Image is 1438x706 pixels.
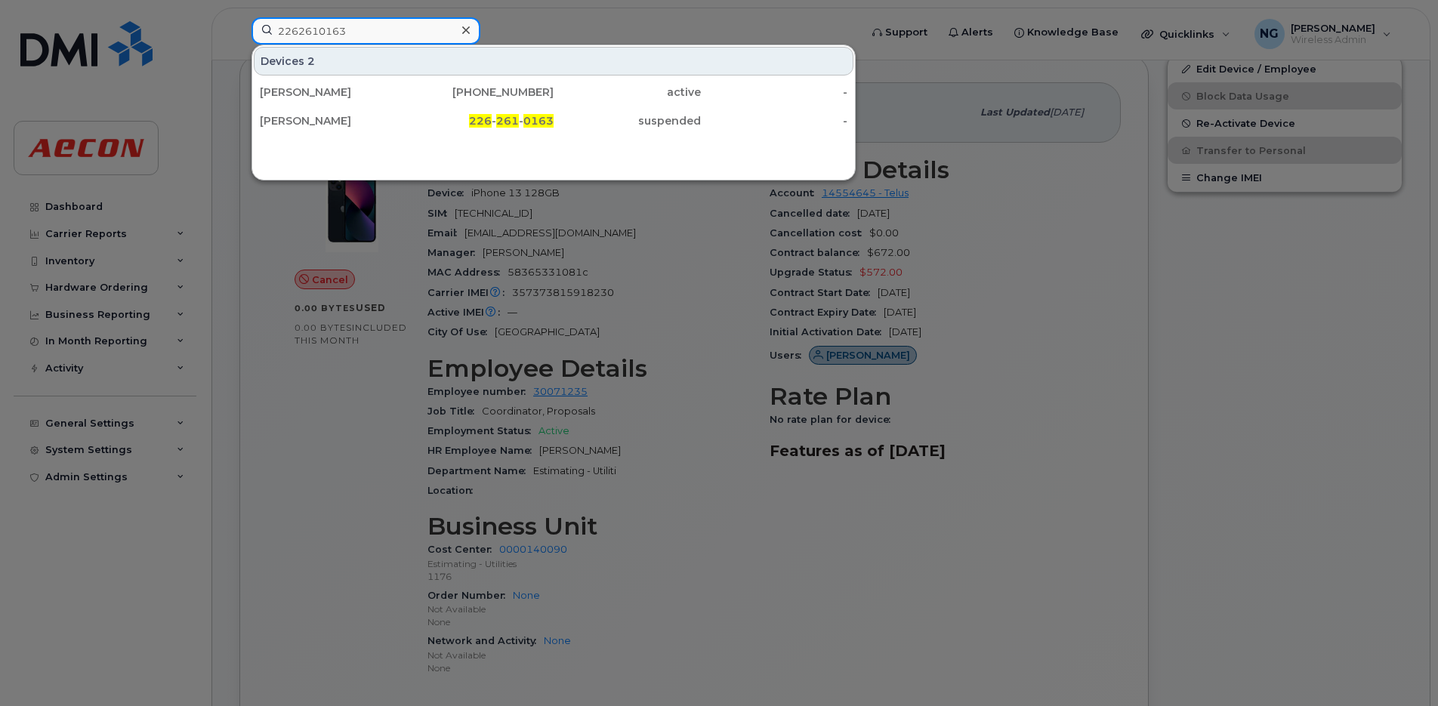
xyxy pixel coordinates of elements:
div: Devices [254,47,853,76]
span: 261 [496,114,519,128]
input: Find something... [251,17,480,45]
div: - [701,113,848,128]
div: [PERSON_NAME] [260,113,407,128]
a: [PERSON_NAME][PHONE_NUMBER]active- [254,79,853,106]
div: [PHONE_NUMBER] [407,85,554,100]
a: [PERSON_NAME]226-261-0163suspended- [254,107,853,134]
div: [PERSON_NAME] [260,85,407,100]
div: - - [407,113,554,128]
div: suspended [554,113,701,128]
span: 0163 [523,114,554,128]
span: 226 [469,114,492,128]
div: - [701,85,848,100]
span: 2 [307,54,315,69]
div: active [554,85,701,100]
